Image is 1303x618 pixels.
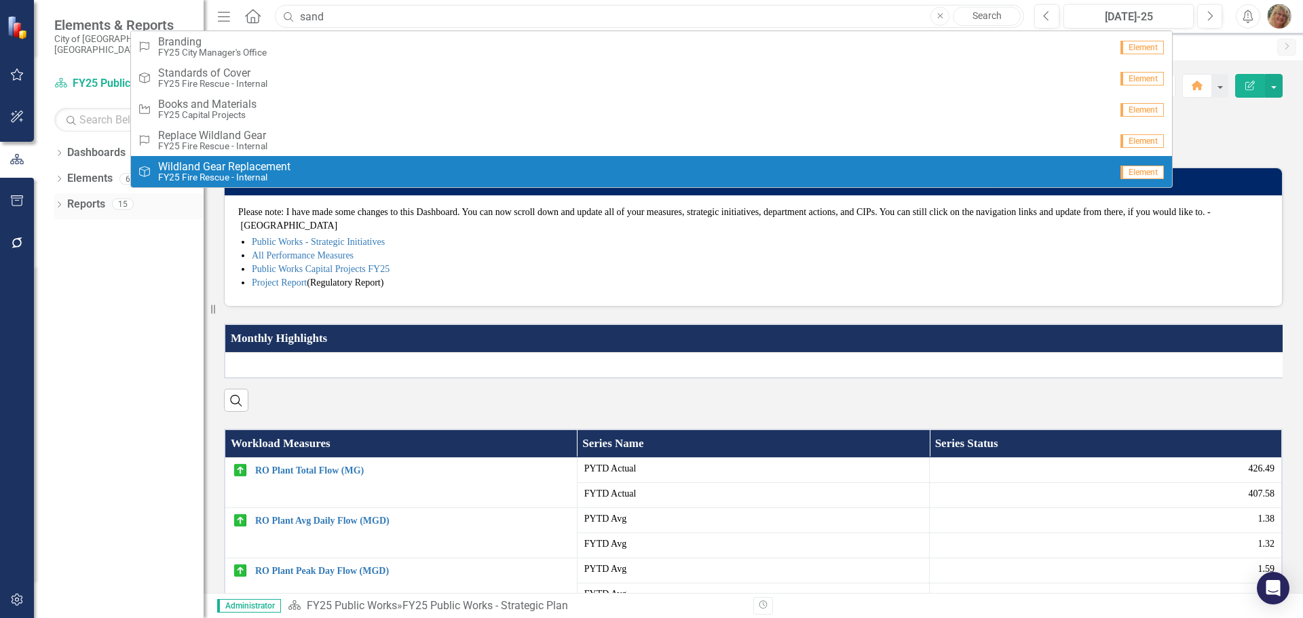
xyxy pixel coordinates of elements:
a: Replace Wildland GearFY25 Fire Rescue - InternalElement [131,125,1172,156]
span: Element [1120,166,1164,179]
a: All Performance Measures [252,250,354,260]
p: Please note: I have made some changes to this Dashboard. You can now scroll down and update all o... [238,206,1268,233]
a: Books and MaterialsFY25 Capital ProjectsElement [131,94,1172,125]
td: Double-Click to Edit Right Click for Context Menu [225,558,577,609]
a: Public Works - Strategic Initiatives [252,237,385,247]
small: FY25 Fire Rescue - Internal [158,172,290,182]
span: Elements & Reports [54,17,190,33]
span: 1.59 [1258,562,1275,576]
img: Hallie Pelham [1267,4,1291,28]
input: Search ClearPoint... [275,5,1024,28]
button: [DATE]-25 [1063,4,1194,28]
div: [DATE]-25 [1068,9,1189,25]
a: Public Works Capital Projects FY25 [252,264,390,274]
small: City of [GEOGRAPHIC_DATA], [GEOGRAPHIC_DATA] [54,33,190,56]
span: 1.32 [1258,537,1275,551]
span: Standards of Cover [158,67,267,79]
li: (Regulatory Report) [252,276,1268,290]
a: Elements [67,171,113,187]
img: ClearPoint Strategy [6,14,31,39]
span: Element [1120,103,1164,117]
img: On Target [232,462,248,478]
small: FY25 Capital Projects [158,110,257,120]
div: 15 [112,199,134,210]
span: Element [1120,72,1164,85]
span: 1.38 [1258,512,1275,526]
a: Wildland Gear ReplacementFY25 Fire Rescue - InternalElement [131,156,1172,187]
span: Element [1120,41,1164,54]
span: PYTD Avg [584,512,922,526]
a: Project Report [252,277,307,288]
td: Double-Click to Edit Right Click for Context Menu [225,458,577,508]
a: BrandingFY25 City Manager's OfficeElement [131,31,1172,62]
small: FY25 City Manager's Office [158,47,267,58]
span: FYTD Actual [584,487,922,501]
span: Wildland Gear Replacement [158,161,290,173]
span: Branding [158,36,267,48]
a: RO Plant Avg Daily Flow (MGD) [255,516,570,526]
a: Dashboards [67,145,126,161]
span: PYTD Actual [584,462,922,476]
span: Books and Materials [158,98,257,111]
span: 407.58 [1249,487,1275,501]
a: Search [953,7,1021,26]
span: PYTD Avg [584,562,922,576]
span: Replace Wildland Gear [158,130,267,142]
small: FY25 Fire Rescue - Internal [158,141,267,151]
td: Double-Click to Edit Right Click for Context Menu [225,508,577,558]
span: FYTD Avg [584,587,922,601]
img: On Target [232,512,248,528]
div: Open Intercom Messenger [1257,572,1289,604]
input: Search Below... [54,108,190,132]
img: On Target [232,562,248,579]
span: 426.49 [1249,462,1275,476]
div: » [288,598,743,614]
span: Element [1120,134,1164,148]
span: FYTD Avg [584,537,922,551]
a: RO Plant Peak Day Flow (MGD) [255,566,570,576]
div: 69 [119,173,141,185]
small: FY25 Fire Rescue - Internal [158,79,267,89]
a: FY25 Public Works [307,599,397,612]
a: FY25 Public Works [54,76,190,92]
a: Standards of CoverFY25 Fire Rescue - InternalElement [131,62,1172,94]
a: RO Plant Total Flow (MG) [255,465,570,476]
a: Reports [67,197,105,212]
div: FY25 Public Works - Strategic Plan [402,599,568,612]
span: Administrator [217,599,281,613]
